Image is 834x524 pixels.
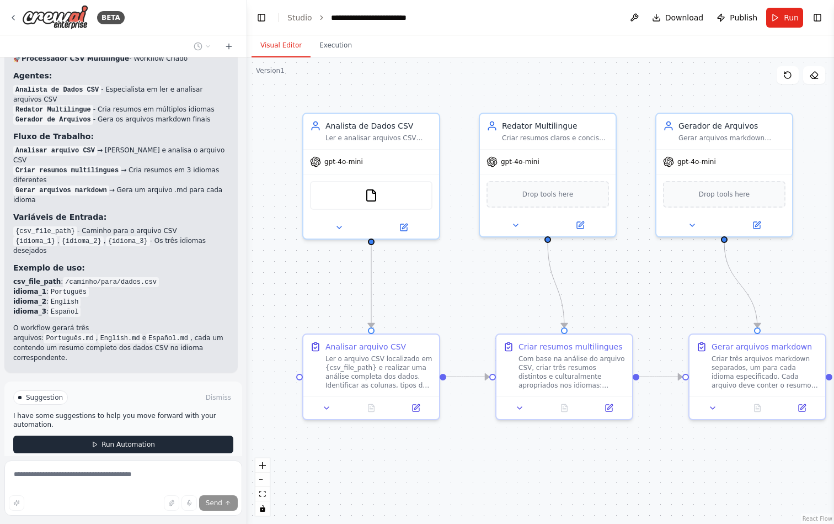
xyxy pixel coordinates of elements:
button: Upload files [164,495,179,511]
strong: Processador CSV Multilíngue [22,55,129,62]
span: Suggestion [26,393,63,402]
button: Open in side panel [549,219,611,232]
li: → Gera um arquivo .md para cada idioma [13,185,229,205]
p: I have some suggestions to help you move forward with your automation. [13,411,233,429]
strong: csv_file_path [13,278,61,285]
button: Open in side panel [783,401,821,415]
span: Send [206,499,222,507]
button: toggle interactivity [255,501,270,516]
button: zoom in [255,458,270,473]
li: , , - Os três idiomas desejados [13,236,229,256]
code: Criar resumos multilingues [13,166,121,176]
div: Analista de Dados CSV [325,120,432,131]
li: - Especialista em ler e analisar arquivos CSV [13,84,229,104]
div: Ler e analisar arquivos CSV ({csv_file_path}), extrair informações relevantes e criar uma análise... [325,134,432,142]
code: {idioma_1} [13,236,57,246]
span: Drop tools here [699,189,750,200]
li: - Gera os arquivos markdown finais [13,114,229,124]
span: Drop tools here [522,189,574,200]
button: Open in side panel [397,401,435,415]
div: Gerar arquivos markdown [712,341,812,352]
button: Open in side panel [372,221,435,234]
button: Download [648,8,708,28]
span: gpt-4o-mini [677,157,716,166]
strong: idioma_1 [13,288,46,295]
button: Publish [712,8,762,28]
div: Gerador de Arquivos [678,120,785,131]
button: Show right sidebar [810,10,825,25]
code: Português.md [44,334,95,343]
button: Start a new chat [220,40,238,53]
code: Gerar arquivos markdown [13,186,109,195]
button: zoom out [255,473,270,487]
code: Español.md [146,334,190,343]
code: /caminho/para/dados.csv [63,277,159,287]
div: Criar resumos multilingues [518,341,622,352]
button: Click to speak your automation idea [181,495,197,511]
div: Gerar arquivos markdownCriar três arquivos markdown separados, um para cada idioma especificado. ... [688,334,826,420]
code: English.md [98,334,142,343]
button: fit view [255,487,270,501]
span: gpt-4o-mini [501,157,539,166]
div: Version 1 [256,66,285,75]
div: Criar resumos claros e concisos dos dados analisados em três idiomas diferentes: {idioma_1}, {idi... [502,134,609,142]
button: Hide left sidebar [254,10,269,25]
g: Edge from 788c36d0-a8d1-4a10-9703-63647973399b to 022988c0-1390-4894-9c68-d864bbd856f6 [542,243,570,327]
div: Criar resumos multilinguesCom base na análise do arquivo CSV, criar três resumos distintos e cult... [495,334,633,420]
li: → Cria resumos em 3 idiomas diferentes [13,165,229,185]
li: : [13,306,229,316]
button: Run Automation [13,436,233,453]
li: : [13,287,229,297]
code: Español [49,307,81,317]
div: Gerador de ArquivosGerar arquivos markdown organizados para cada resumo nos idiomas especificados... [655,113,793,237]
button: No output available [541,401,588,415]
li: - Cria resumos em múltiplos idiomas [13,104,229,114]
div: Com base na análise do arquivo CSV, criar três resumos distintos e culturalmente apropriados nos ... [518,354,625,390]
div: React Flow controls [255,458,270,516]
img: FileReadTool [365,189,378,202]
h2: 🚀 - Workflow Criado [13,54,229,63]
span: Run Automation [101,440,155,449]
button: Open in side panel [725,219,788,232]
li: : [13,277,229,287]
span: Download [665,12,704,23]
strong: idioma_3 [13,308,46,315]
g: Edge from 022988c0-1390-4894-9c68-d864bbd856f6 to 1d4c5c57-004f-4714-b4bd-006b3077dbcb [639,372,682,383]
g: Edge from c8b6d4df-8303-4c80-a3ae-81342b3cbcb6 to 022988c0-1390-4894-9c68-d864bbd856f6 [446,372,489,383]
button: Switch to previous chat [189,40,216,53]
a: Studio [287,13,312,22]
a: React Flow attribution [803,516,832,522]
div: BETA [97,11,125,24]
div: Ler o arquivo CSV localizado em {csv_file_path} e realizar uma análise completa dos dados. Identi... [325,354,432,390]
strong: Variáveis de Entrada: [13,213,106,221]
button: Improve this prompt [9,495,24,511]
code: {idioma_3} [106,236,150,246]
div: Criar três arquivos markdown separados, um para cada idioma especificado. Cada arquivo deve conte... [712,354,819,390]
li: - Caminho para o arquivo CSV [13,226,229,236]
li: → [PERSON_NAME] e analisa o arquivo CSV [13,145,229,165]
code: {csv_file_path} [13,226,77,236]
strong: Agentes: [13,71,52,80]
button: Execution [311,34,361,57]
img: Logo [22,5,88,30]
code: Analisar arquivo CSV [13,146,97,156]
nav: breadcrumb [287,12,436,23]
div: Redator MultilingueCriar resumos claros e concisos dos dados analisados em três idiomas diferente... [479,113,617,237]
span: Run [784,12,799,23]
div: Redator Multilingue [502,120,609,131]
button: No output available [734,401,781,415]
div: Gerar arquivos markdown organizados para cada resumo nos idiomas especificados, com formatação ad... [678,134,785,142]
code: Gerador de Arquivos [13,115,93,125]
g: Edge from 9242381f-0e9c-44e9-9519-568b9e440177 to 1d4c5c57-004f-4714-b4bd-006b3077dbcb [719,243,763,327]
strong: idioma_2 [13,298,46,305]
button: Visual Editor [252,34,311,57]
button: Dismiss [204,392,233,403]
p: O workflow gerará três arquivos: , e , cada um contendo um resumo completo dos dados CSV no idiom... [13,323,229,363]
button: Run [766,8,803,28]
strong: Exemplo de uso: [13,263,85,272]
div: Analisar arquivo CSV [325,341,406,352]
code: {idioma_2} [60,236,104,246]
span: Publish [730,12,757,23]
code: Analista de Dados CSV [13,85,101,95]
code: English [49,297,81,307]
